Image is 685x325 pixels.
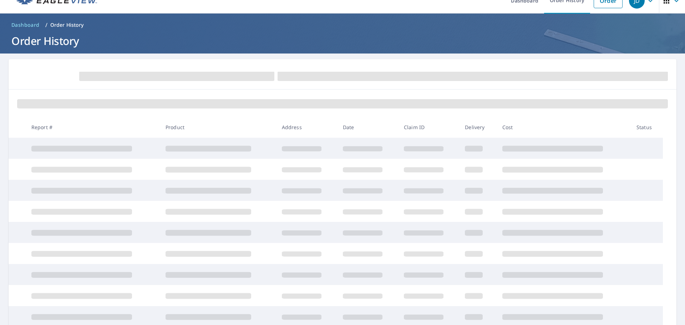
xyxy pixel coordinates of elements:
[398,117,459,138] th: Claim ID
[497,117,631,138] th: Cost
[459,117,496,138] th: Delivery
[9,19,676,31] nav: breadcrumb
[9,34,676,48] h1: Order History
[276,117,337,138] th: Address
[50,21,84,29] p: Order History
[45,21,47,29] li: /
[337,117,398,138] th: Date
[26,117,160,138] th: Report #
[160,117,276,138] th: Product
[631,117,663,138] th: Status
[9,19,42,31] a: Dashboard
[11,21,40,29] span: Dashboard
